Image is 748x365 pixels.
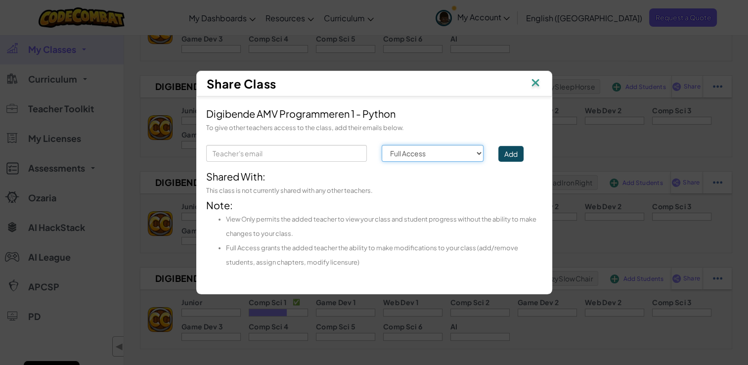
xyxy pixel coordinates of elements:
[206,169,542,183] div: Shared With:
[226,212,542,241] li: View Only permits the added teacher to view your class and student progress without the ability t...
[206,106,542,121] div: Digibende AMV Programmeren 1 - Python
[226,241,542,270] li: Full Access grants the added teacher the ability to make modifications to your class (add/remove ...
[206,121,542,135] div: To give other teachers access to the class, add their emails below.
[206,183,542,198] div: This class is not currently shared with any other teachers.
[206,145,367,162] input: Teacher's email
[206,198,542,270] div: Note:
[498,146,524,162] button: Add
[207,76,276,91] span: Share Class
[529,76,542,91] img: IconClose.svg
